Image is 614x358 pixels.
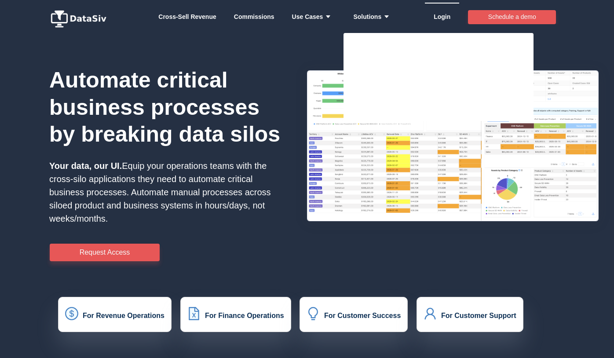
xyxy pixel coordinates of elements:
a: icon: bulbFor Customer Success [307,313,401,320]
button: Request Access [50,244,160,261]
i: icon: caret-down [323,14,331,20]
button: icon: bulbFor Customer Success [300,297,408,332]
button: icon: dollarFor Revenue Operations [58,297,172,332]
i: icon: caret-down [381,14,390,20]
a: Commissions [234,4,274,30]
img: HxQKbKb.png [307,70,599,221]
strong: Use Cases [292,13,336,20]
strong: Solutions [353,13,394,20]
a: Login [434,4,450,30]
h1: Automate critical business processes by breaking data silos [49,67,289,148]
span: Equip your operations teams with the cross-silo applications they need to automate critical busin... [49,161,271,223]
a: Whitespace [158,4,216,30]
a: icon: file-excelFor Finance Operations [187,313,284,320]
button: Schedule a demo [468,10,556,24]
button: icon: file-excelFor Finance Operations [180,297,291,332]
a: icon: dollarFor Revenue Operations [65,313,164,320]
img: logo [49,10,111,28]
button: icon: userFor Customer Support [417,297,523,332]
a: icon: userFor Customer Support [424,313,516,320]
strong: Your data, our UI. [49,161,122,171]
